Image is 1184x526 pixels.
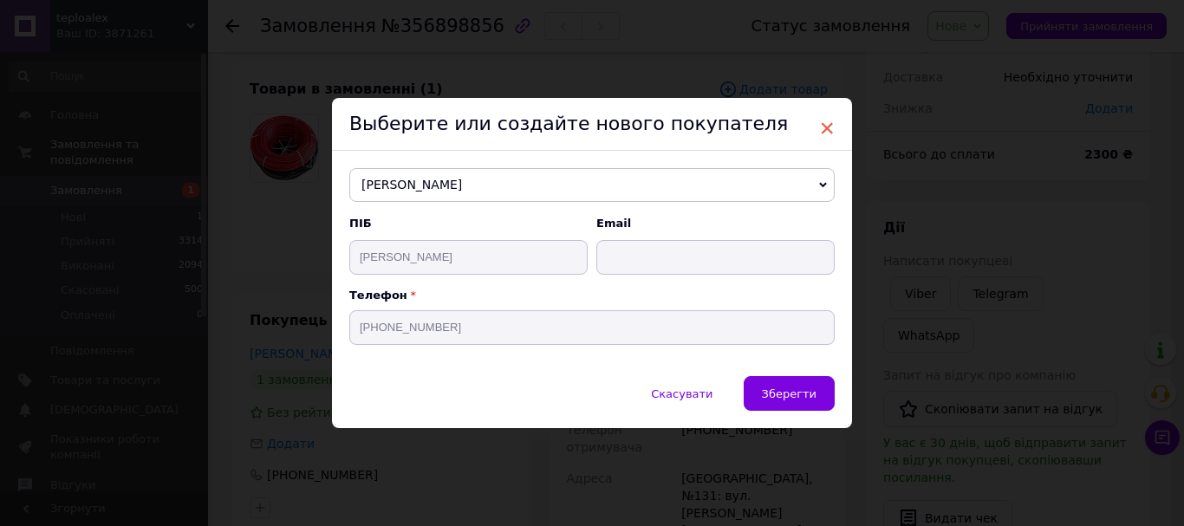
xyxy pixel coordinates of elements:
button: Зберегти [744,376,835,411]
input: +38 096 0000000 [349,310,835,345]
span: [PERSON_NAME] [349,168,835,203]
button: Скасувати [633,376,731,411]
span: × [819,114,835,143]
span: Email [596,216,835,231]
span: ПІБ [349,216,588,231]
p: Телефон [349,289,835,302]
div: Выберите или создайте нового покупателя [332,98,852,151]
span: Скасувати [651,387,712,400]
span: Зберегти [762,387,816,400]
